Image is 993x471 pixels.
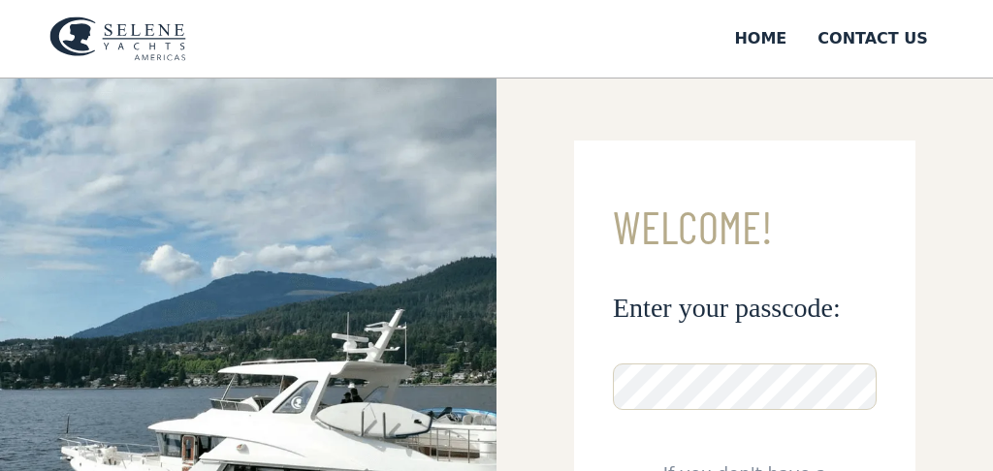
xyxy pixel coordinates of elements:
[49,16,186,61] img: logo
[613,203,877,252] h3: Welcome!
[817,27,928,50] div: Contact US
[734,27,786,50] div: Home
[613,291,877,325] h3: Enter your passcode:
